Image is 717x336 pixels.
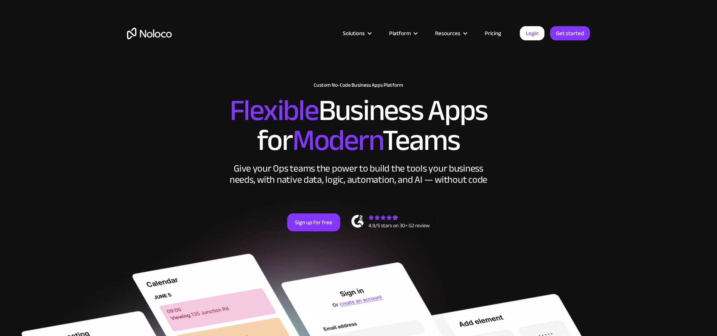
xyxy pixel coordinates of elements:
[435,28,460,38] div: Resources
[230,83,319,138] span: Flexible
[127,28,172,39] a: home
[292,112,382,168] span: Modern
[343,28,365,38] div: Solutions
[389,28,411,38] div: Platform
[333,28,380,38] div: Solutions
[550,26,590,40] a: Get started
[426,28,475,38] div: Resources
[520,26,544,40] a: Login
[228,163,489,185] div: Give your Ops teams the power to build the tools your business needs, with native data, logic, au...
[127,82,590,88] h1: Custom No-Code Business Apps Platform
[475,28,510,38] a: Pricing
[287,213,340,231] a: Sign up for free
[380,28,426,38] div: Platform
[127,96,590,155] h2: Business Apps for Teams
